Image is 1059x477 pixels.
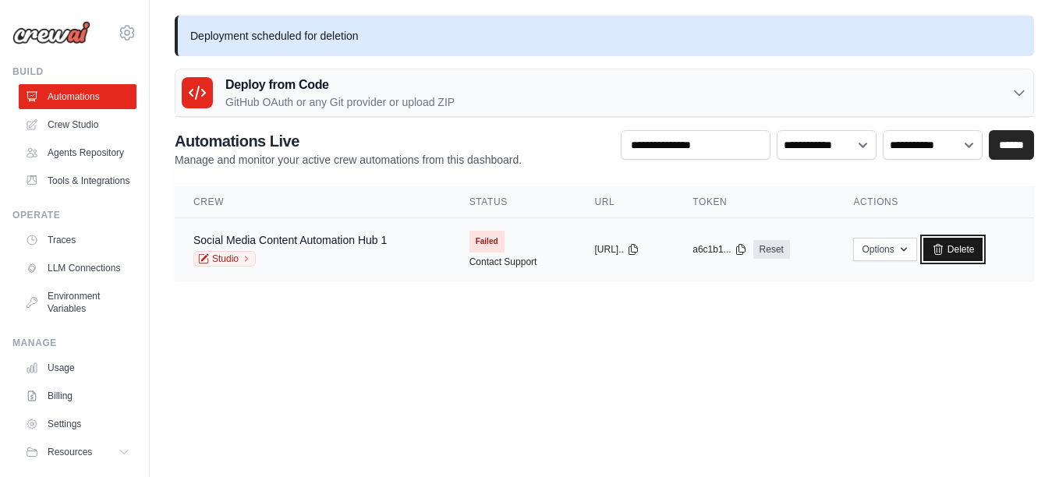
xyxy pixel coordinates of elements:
[19,228,136,253] a: Traces
[19,440,136,465] button: Resources
[19,412,136,436] a: Settings
[19,256,136,281] a: LLM Connections
[193,251,256,267] a: Studio
[48,446,92,458] span: Resources
[674,186,834,218] th: Token
[12,209,136,221] div: Operate
[225,76,455,94] h3: Deploy from Code
[853,238,916,261] button: Options
[692,243,746,256] button: a6c1b1...
[19,112,136,137] a: Crew Studio
[175,130,522,152] h2: Automations Live
[19,355,136,380] a: Usage
[225,94,455,110] p: GitHub OAuth or any Git provider or upload ZIP
[19,383,136,408] a: Billing
[753,240,790,259] a: Reset
[834,186,1034,218] th: Actions
[576,186,674,218] th: URL
[981,402,1059,477] iframe: Chat Widget
[19,140,136,165] a: Agents Repository
[175,16,1034,56] p: Deployment scheduled for deletion
[12,337,136,349] div: Manage
[12,21,90,44] img: Logo
[175,152,522,168] p: Manage and monitor your active crew automations from this dashboard.
[19,168,136,193] a: Tools & Integrations
[451,186,576,218] th: Status
[469,231,505,253] span: Failed
[193,234,387,246] a: Social Media Content Automation Hub 1
[175,186,451,218] th: Crew
[19,284,136,321] a: Environment Variables
[12,65,136,78] div: Build
[923,238,983,261] a: Delete
[469,256,537,268] a: Contact Support
[19,84,136,109] a: Automations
